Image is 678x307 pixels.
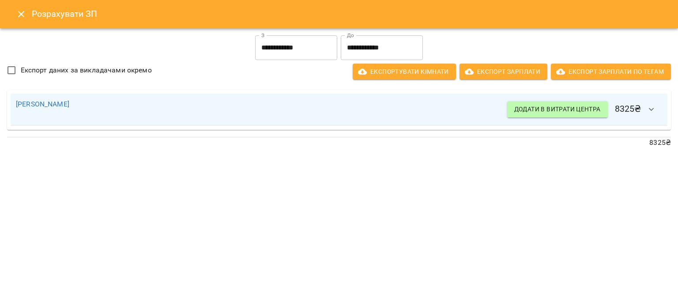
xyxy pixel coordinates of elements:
[551,64,671,80] button: Експорт Зарплати по тегам
[460,64,547,80] button: Експорт Зарплати
[467,66,540,77] span: Експорт Зарплати
[353,64,456,80] button: Експортувати кімнати
[514,104,601,114] span: Додати в витрати центра
[360,66,449,77] span: Експортувати кімнати
[16,100,69,108] a: [PERSON_NAME]
[11,4,32,25] button: Close
[507,101,608,117] button: Додати в витрати центра
[507,99,662,120] h6: 8325 ₴
[21,65,152,76] span: Експорт даних за викладачами окремо
[7,137,671,148] p: 8325 ₴
[32,7,667,21] h6: Розрахувати ЗП
[558,66,664,77] span: Експорт Зарплати по тегам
